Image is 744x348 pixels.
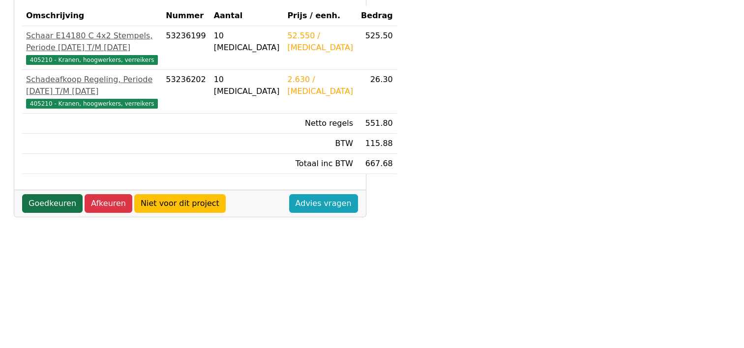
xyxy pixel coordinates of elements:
[283,6,357,26] th: Prijs / eenh.
[162,26,209,70] td: 53236199
[214,30,280,54] div: 10 [MEDICAL_DATA]
[26,74,158,97] div: Schadeafkoop Regeling, Periode [DATE] T/M [DATE]
[85,194,132,213] a: Afkeuren
[26,99,158,109] span: 405210 - Kranen, hoogwerkers, verreikers
[162,70,209,114] td: 53236202
[283,114,357,134] td: Netto regels
[26,55,158,65] span: 405210 - Kranen, hoogwerkers, verreikers
[214,74,280,97] div: 10 [MEDICAL_DATA]
[26,74,158,109] a: Schadeafkoop Regeling, Periode [DATE] T/M [DATE]405210 - Kranen, hoogwerkers, verreikers
[287,74,353,97] div: 2.630 / [MEDICAL_DATA]
[26,30,158,65] a: Schaar E14180 C 4x2 Stempels, Periode [DATE] T/M [DATE]405210 - Kranen, hoogwerkers, verreikers
[283,134,357,154] td: BTW
[162,6,209,26] th: Nummer
[283,154,357,174] td: Totaal inc BTW
[134,194,226,213] a: Niet voor dit project
[357,26,397,70] td: 525.50
[26,30,158,54] div: Schaar E14180 C 4x2 Stempels, Periode [DATE] T/M [DATE]
[22,194,83,213] a: Goedkeuren
[357,114,397,134] td: 551.80
[287,30,353,54] div: 52.550 / [MEDICAL_DATA]
[22,6,162,26] th: Omschrijving
[357,134,397,154] td: 115.88
[210,6,284,26] th: Aantal
[357,154,397,174] td: 667.68
[357,70,397,114] td: 26.30
[289,194,358,213] a: Advies vragen
[357,6,397,26] th: Bedrag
